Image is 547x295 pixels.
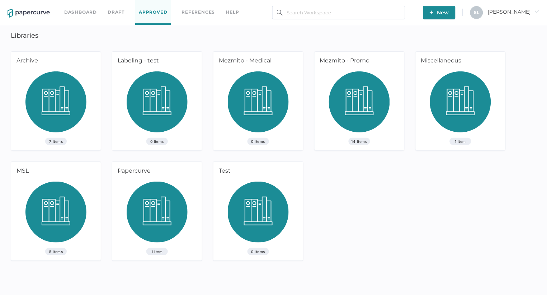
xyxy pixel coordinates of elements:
[423,6,456,19] button: New
[64,8,97,16] a: Dashboard
[146,248,168,255] span: 1 Item
[416,52,505,150] a: Miscellaneous1 Item
[474,10,480,15] span: S L
[430,71,491,138] img: library_icon.d60aa8ac.svg
[213,162,303,261] a: Test0 Items
[213,162,301,182] div: Test
[112,52,202,150] a: Labeling - test0 Items
[25,71,86,138] img: library_icon.d60aa8ac.svg
[329,71,390,138] img: library_icon.d60aa8ac.svg
[247,138,269,145] span: 0 Items
[349,138,370,145] span: 14 Items
[315,52,404,150] a: Mezmito - Promo14 Items
[8,9,50,18] img: papercurve-logo-colour.7244d18c.svg
[45,248,67,255] span: 5 Items
[112,162,199,182] div: Papercurve
[127,182,188,248] img: library_icon.d60aa8ac.svg
[430,6,449,19] span: New
[11,32,38,39] h3: Libraries
[277,10,283,15] img: search.bf03fe8b.svg
[228,71,289,138] img: library_icon.d60aa8ac.svg
[182,8,215,16] a: References
[11,162,101,261] a: MSL5 Items
[430,10,434,14] img: plus-white.e19ec114.svg
[226,8,239,16] div: help
[213,52,303,150] a: Mezmito - Medical0 Items
[416,52,503,71] div: Miscellaneous
[127,71,188,138] img: library_icon.d60aa8ac.svg
[146,138,168,145] span: 0 Items
[112,162,202,261] a: Papercurve1 Item
[45,138,67,145] span: 7 Items
[228,182,289,248] img: library_icon.d60aa8ac.svg
[488,9,539,15] span: [PERSON_NAME]
[108,8,124,16] a: Draft
[25,182,86,248] img: library_icon.d60aa8ac.svg
[11,52,98,71] div: Archive
[112,52,199,71] div: Labeling - test
[272,6,405,19] input: Search Workspace
[315,52,402,71] div: Mezmito - Promo
[11,162,98,182] div: MSL
[534,9,539,14] i: arrow_right
[213,52,301,71] div: Mezmito - Medical
[11,52,101,150] a: Archive7 Items
[450,138,471,145] span: 1 Item
[247,248,269,255] span: 0 Items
